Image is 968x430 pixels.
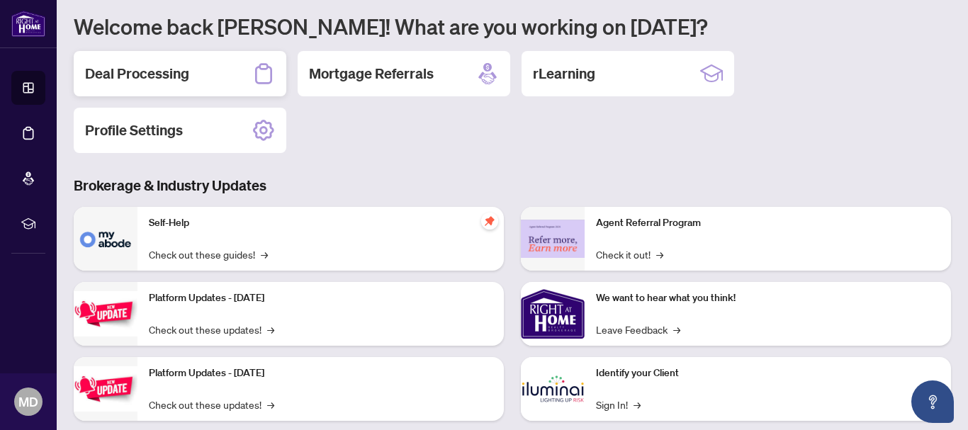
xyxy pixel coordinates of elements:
[149,397,274,412] a: Check out these updates!→
[85,64,189,84] h2: Deal Processing
[85,120,183,140] h2: Profile Settings
[74,207,137,271] img: Self-Help
[74,291,137,336] img: Platform Updates - July 21, 2025
[656,247,663,262] span: →
[481,213,498,230] span: pushpin
[309,64,434,84] h2: Mortgage Referrals
[596,397,641,412] a: Sign In!→
[533,64,595,84] h2: rLearning
[596,290,940,306] p: We want to hear what you think!
[261,247,268,262] span: →
[596,215,940,231] p: Agent Referral Program
[74,366,137,411] img: Platform Updates - July 8, 2025
[634,397,641,412] span: →
[521,282,585,346] img: We want to hear what you think!
[149,290,493,306] p: Platform Updates - [DATE]
[149,322,274,337] a: Check out these updates!→
[74,176,951,196] h3: Brokerage & Industry Updates
[521,220,585,259] img: Agent Referral Program
[18,392,38,412] span: MD
[596,366,940,381] p: Identify your Client
[11,11,45,37] img: logo
[596,322,680,337] a: Leave Feedback→
[267,397,274,412] span: →
[673,322,680,337] span: →
[149,215,493,231] p: Self-Help
[521,357,585,421] img: Identify your Client
[596,247,663,262] a: Check it out!→
[911,380,954,423] button: Open asap
[267,322,274,337] span: →
[149,247,268,262] a: Check out these guides!→
[149,366,493,381] p: Platform Updates - [DATE]
[74,13,951,40] h1: Welcome back [PERSON_NAME]! What are you working on [DATE]?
